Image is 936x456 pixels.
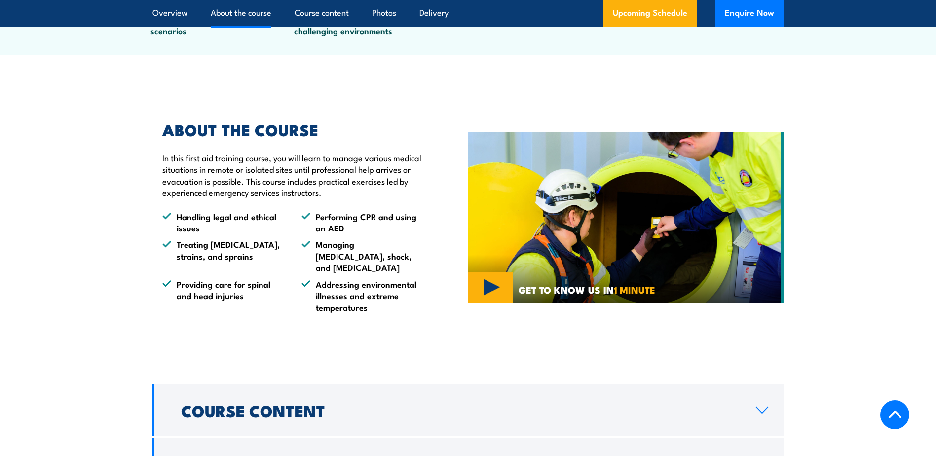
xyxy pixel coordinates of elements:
li: Addressing environmental illnesses and extreme temperatures [301,278,423,313]
h2: Course Content [181,403,740,417]
strong: 1 MINUTE [614,282,655,297]
a: Course Content [152,384,784,436]
p: In this first aid training course, you will learn to manage various medical situations in remote ... [162,152,423,198]
li: Handling legal and ethical issues [162,211,284,234]
span: GET TO KNOW US IN [519,285,655,294]
li: Providing care for spinal and head injuries [162,278,284,313]
li: Managing [MEDICAL_DATA], shock, and [MEDICAL_DATA] [301,238,423,273]
h2: ABOUT THE COURSE [162,122,423,136]
li: Enhancing life-saving abilities in challenging environments [280,13,424,36]
li: Performing CPR and using an AED [301,211,423,234]
li: Treating [MEDICAL_DATA], strains, and sprains [162,238,284,273]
